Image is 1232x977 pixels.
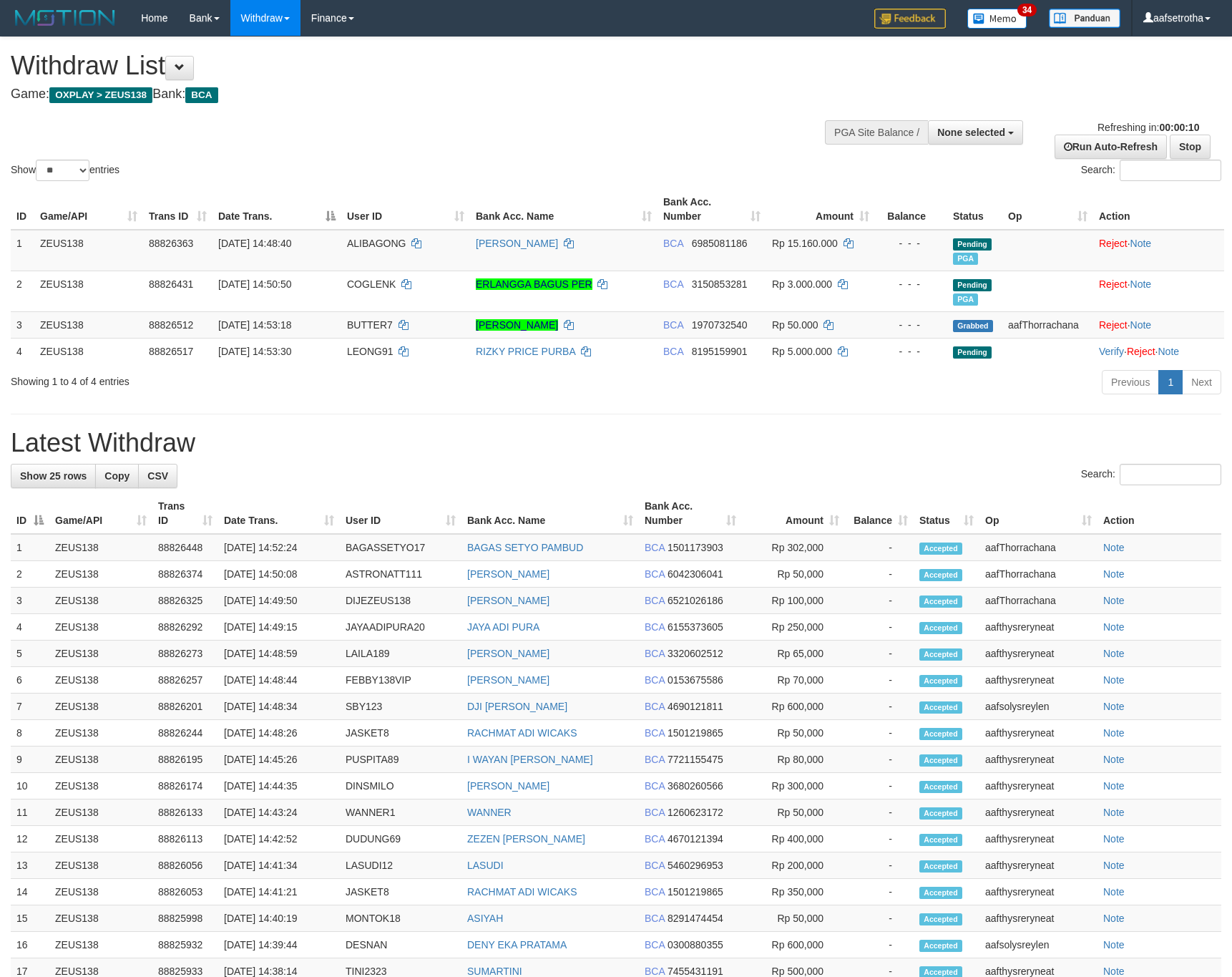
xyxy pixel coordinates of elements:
td: 7 [11,694,49,720]
span: BCA [663,278,683,290]
td: 9 [11,747,49,773]
span: [DATE] 14:48:40 [218,238,291,249]
td: - [845,641,914,667]
span: Copy 3680260566 to clipboard [668,780,723,792]
td: aafthysreryneat [979,826,1097,852]
span: Copy [104,470,129,482]
td: 6 [11,667,49,694]
td: 8 [11,720,49,747]
td: 5 [11,641,49,667]
span: Pending [953,238,992,251]
th: Balance [875,189,947,230]
td: [DATE] 14:44:35 [218,773,340,799]
a: Show 25 rows [11,464,96,488]
td: Rp 400,000 [742,826,845,852]
td: [DATE] 14:41:21 [218,879,340,905]
div: - - - [881,318,942,332]
td: 88826201 [152,694,218,720]
td: - [845,667,914,694]
a: Reject [1127,346,1155,357]
td: - [845,826,914,852]
td: - [845,588,914,614]
span: BCA [663,238,683,249]
td: 1 [11,534,49,561]
th: User ID: activate to sort column ascending [340,493,461,534]
a: DJI [PERSON_NAME] [467,701,567,712]
td: [DATE] 14:45:26 [218,747,340,773]
td: aafthysreryneat [979,773,1097,799]
td: [DATE] 14:48:44 [218,667,340,694]
td: DINSMILO [340,773,461,799]
td: · · [1093,338,1224,364]
th: Trans ID: activate to sort column ascending [143,189,212,230]
a: ASIYAH [467,913,503,924]
a: Previous [1102,370,1159,394]
a: Note [1158,346,1179,357]
td: [DATE] 14:48:26 [218,720,340,747]
td: Rp 302,000 [742,534,845,561]
a: ERLANGGA BAGUS PER [476,278,592,290]
td: ZEUS138 [49,879,152,905]
div: - - - [881,344,942,359]
label: Search: [1081,160,1221,181]
td: aafThorrachana [979,561,1097,588]
a: [PERSON_NAME] [476,319,558,331]
a: Note [1103,913,1125,924]
td: Rp 80,000 [742,747,845,773]
span: BUTTER7 [347,319,393,331]
td: ZEUS138 [34,271,143,311]
th: Date Trans.: activate to sort column descending [212,189,341,230]
span: LEONG91 [347,346,393,357]
span: Pending [953,279,992,291]
input: Search: [1120,464,1221,485]
span: COGLENK [347,278,396,290]
a: SUMARTINI [467,966,522,977]
a: Note [1103,860,1125,871]
a: Note [1103,833,1125,845]
td: 88826325 [152,588,218,614]
span: BCA [645,833,665,845]
a: Run Auto-Refresh [1055,135,1167,159]
th: Game/API: activate to sort column ascending [49,493,152,534]
td: 11 [11,799,49,826]
span: BCA [645,807,665,818]
img: MOTION_logo.png [11,7,119,29]
a: Note [1103,621,1125,633]
td: 2 [11,561,49,588]
th: Amount: activate to sort column ascending [742,493,845,534]
td: aafThorrachana [979,588,1097,614]
td: aafthysreryneat [979,641,1097,667]
span: Copy 6155373605 to clipboard [668,621,723,633]
th: Status [947,189,1002,230]
div: - - - [881,277,942,291]
a: Note [1130,278,1152,290]
h1: Withdraw List [11,52,807,80]
a: CSV [138,464,177,488]
td: Rp 50,000 [742,720,845,747]
span: CSV [147,470,168,482]
input: Search: [1120,160,1221,181]
td: 88826053 [152,879,218,905]
a: Note [1103,886,1125,898]
th: User ID: activate to sort column ascending [341,189,470,230]
td: Rp 350,000 [742,879,845,905]
a: [PERSON_NAME] [467,780,549,792]
td: [DATE] 14:52:24 [218,534,340,561]
span: Accepted [919,834,962,846]
td: Rp 100,000 [742,588,845,614]
span: 88826512 [149,319,193,331]
td: 88826374 [152,561,218,588]
a: Note [1103,780,1125,792]
span: BCA [645,595,665,606]
td: ASTRONATT111 [340,561,461,588]
td: Rp 50,000 [742,561,845,588]
td: ZEUS138 [49,641,152,667]
a: Note [1103,542,1125,553]
td: ZEUS138 [49,799,152,826]
td: Rp 600,000 [742,694,845,720]
span: BCA [645,727,665,739]
img: panduan.png [1049,9,1120,28]
a: Note [1103,595,1125,606]
td: aafthysreryneat [979,799,1097,826]
td: [DATE] 14:48:59 [218,641,340,667]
